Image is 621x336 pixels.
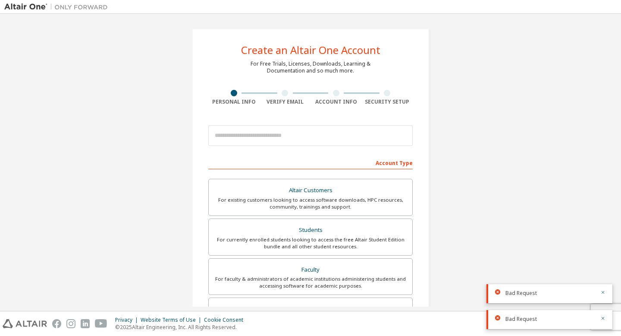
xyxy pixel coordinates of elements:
img: facebook.svg [52,319,61,328]
div: For Free Trials, Licenses, Downloads, Learning & Documentation and so much more. [251,60,370,74]
img: linkedin.svg [81,319,90,328]
img: altair_logo.svg [3,319,47,328]
div: Cookie Consent [204,317,248,323]
img: youtube.svg [95,319,107,328]
div: For faculty & administrators of academic institutions administering students and accessing softwa... [214,276,407,289]
span: Bad Request [505,290,537,297]
p: © 2025 Altair Engineering, Inc. All Rights Reserved. [115,323,248,331]
div: Privacy [115,317,141,323]
div: Personal Info [208,98,260,105]
div: Altair Customers [214,184,407,197]
div: Everyone else [214,303,407,315]
div: Security Setup [362,98,413,105]
div: Faculty [214,264,407,276]
span: Bad Request [505,316,537,323]
div: Account Type [208,155,413,169]
img: Altair One [4,3,112,11]
div: Website Terms of Use [141,317,204,323]
img: instagram.svg [66,319,75,328]
div: Account Info [310,98,362,105]
div: For currently enrolled students looking to access the free Altair Student Edition bundle and all ... [214,236,407,250]
div: Create an Altair One Account [241,45,380,55]
div: Students [214,224,407,236]
div: For existing customers looking to access software downloads, HPC resources, community, trainings ... [214,197,407,210]
div: Verify Email [260,98,311,105]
